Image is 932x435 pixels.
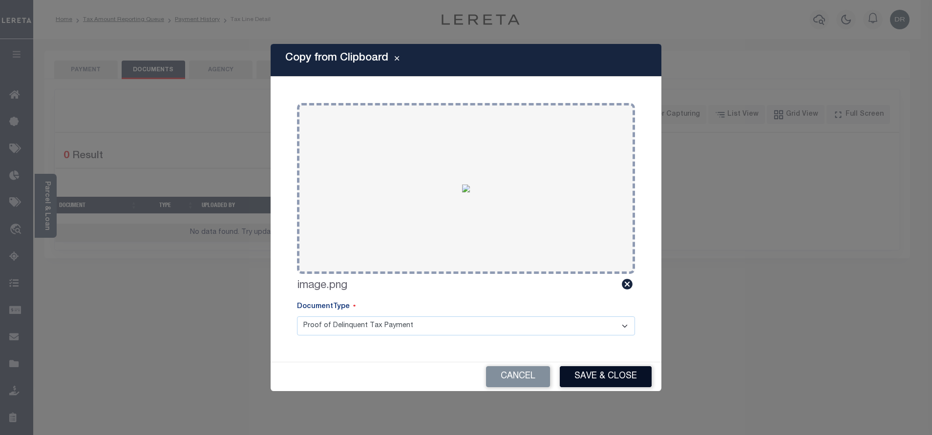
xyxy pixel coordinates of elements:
button: Close [388,54,405,66]
label: DocumentType [297,302,356,312]
button: Save & Close [560,366,652,387]
img: 8c875747-7479-49de-b4a9-d121771eb748 [462,185,470,192]
button: Cancel [486,366,550,387]
h5: Copy from Clipboard [285,52,388,64]
label: image.png [297,278,347,294]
